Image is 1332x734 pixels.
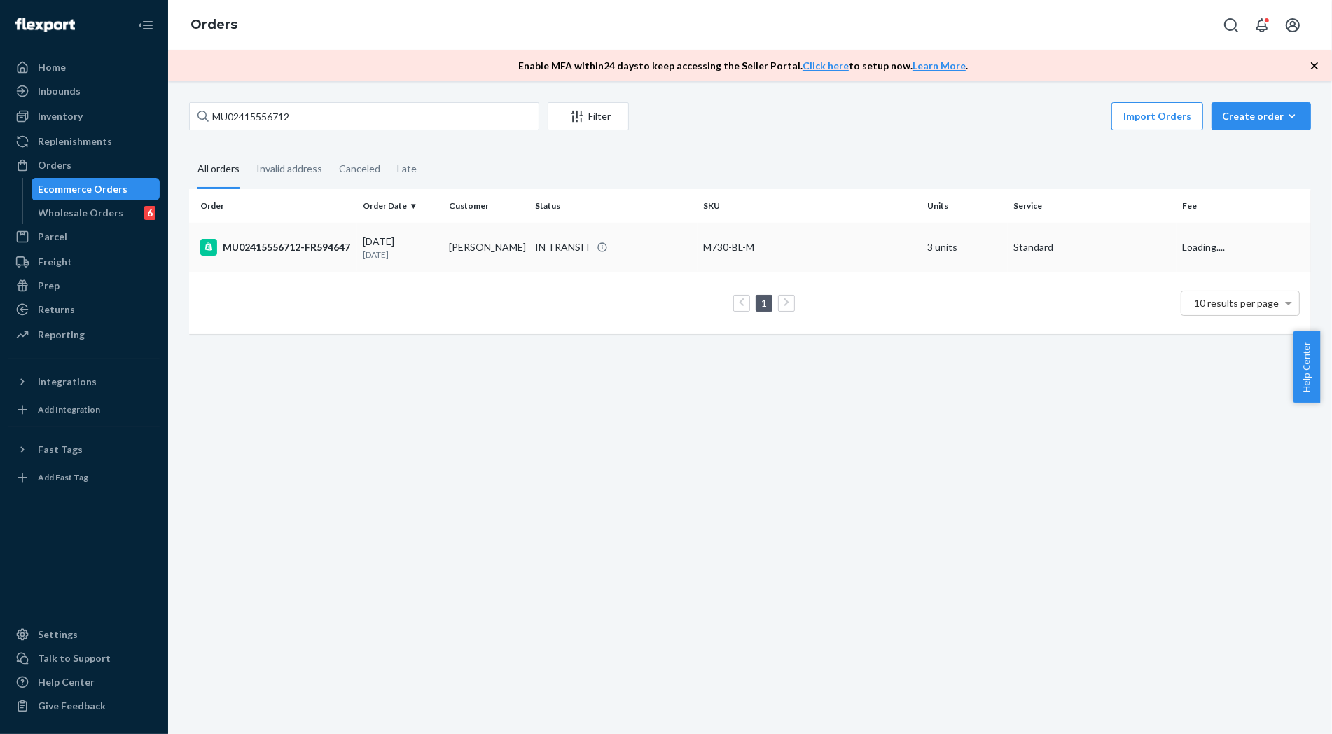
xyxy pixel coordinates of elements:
[39,206,124,220] div: Wholesale Orders
[38,675,95,689] div: Help Center
[8,275,160,297] a: Prep
[8,105,160,127] a: Inventory
[1111,102,1203,130] button: Import Orders
[38,651,111,665] div: Talk to Support
[32,178,160,200] a: Ecommerce Orders
[357,189,443,223] th: Order Date
[1222,109,1300,123] div: Create order
[38,471,88,483] div: Add Fast Tag
[8,647,160,670] a: Talk to Support
[8,695,160,717] button: Give Feedback
[443,223,529,272] td: [PERSON_NAME]
[8,251,160,273] a: Freight
[39,182,128,196] div: Ecommerce Orders
[1008,189,1176,223] th: Service
[1195,297,1279,309] span: 10 results per page
[38,328,85,342] div: Reporting
[38,279,60,293] div: Prep
[189,189,357,223] th: Order
[703,240,916,254] div: M730-BL-M
[200,239,352,256] div: MU02415556712-FR594647
[38,60,66,74] div: Home
[190,17,237,32] a: Orders
[8,298,160,321] a: Returns
[913,60,966,71] a: Learn More
[8,324,160,346] a: Reporting
[1248,11,1276,39] button: Open notifications
[189,102,539,130] input: Search orders
[8,154,160,176] a: Orders
[38,109,83,123] div: Inventory
[339,151,380,187] div: Canceled
[8,671,160,693] a: Help Center
[548,102,629,130] button: Filter
[1217,11,1245,39] button: Open Search Box
[8,80,160,102] a: Inbounds
[38,84,81,98] div: Inbounds
[363,249,438,261] p: [DATE]
[1013,240,1170,254] p: Standard
[38,230,67,244] div: Parcel
[529,189,698,223] th: Status
[535,240,591,254] div: IN TRANSIT
[8,130,160,153] a: Replenishments
[922,189,1008,223] th: Units
[38,403,100,415] div: Add Integration
[132,11,160,39] button: Close Navigation
[1212,102,1311,130] button: Create order
[38,628,78,642] div: Settings
[32,202,160,224] a: Wholesale Orders6
[1177,223,1311,272] td: Loading....
[1293,331,1320,403] button: Help Center
[449,200,524,212] div: Customer
[8,226,160,248] a: Parcel
[144,206,155,220] div: 6
[38,303,75,317] div: Returns
[8,466,160,489] a: Add Fast Tag
[8,371,160,393] button: Integrations
[38,158,71,172] div: Orders
[197,151,240,189] div: All orders
[518,59,968,73] p: Enable MFA within 24 days to keep accessing the Seller Portal. to setup now. .
[548,109,628,123] div: Filter
[758,297,770,309] a: Page 1 is your current page
[256,151,322,187] div: Invalid address
[38,375,97,389] div: Integrations
[38,255,72,269] div: Freight
[8,438,160,461] button: Fast Tags
[1279,11,1307,39] button: Open account menu
[38,443,83,457] div: Fast Tags
[179,5,249,46] ol: breadcrumbs
[8,56,160,78] a: Home
[8,399,160,421] a: Add Integration
[38,699,106,713] div: Give Feedback
[698,189,922,223] th: SKU
[397,151,417,187] div: Late
[803,60,849,71] a: Click here
[922,223,1008,272] td: 3 units
[38,134,112,148] div: Replenishments
[363,235,438,261] div: [DATE]
[8,623,160,646] a: Settings
[1177,189,1311,223] th: Fee
[15,18,75,32] img: Flexport logo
